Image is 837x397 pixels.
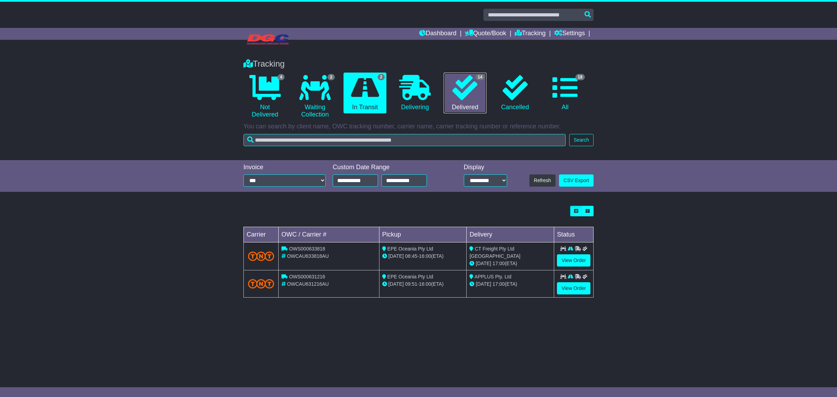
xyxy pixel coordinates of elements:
p: You can search by client name, OWC tracking number, carrier name, carrier tracking number or refe... [243,123,594,130]
a: 14 Delivered [444,73,487,114]
a: 2 In Transit [344,73,386,114]
a: Quote/Book [465,28,506,40]
span: 16:00 [419,253,431,259]
div: Custom Date Range [333,164,445,171]
div: - (ETA) [382,280,464,288]
td: Status [554,227,594,242]
div: Tracking [240,59,597,69]
div: - (ETA) [382,253,464,260]
span: 16:00 [419,281,431,287]
span: [DATE] [389,281,404,287]
a: CSV Export [559,174,594,187]
span: CT Freight Pty Ltd [GEOGRAPHIC_DATA] [469,246,520,259]
span: 17:00 [492,281,505,287]
span: [DATE] [389,253,404,259]
div: (ETA) [469,260,551,267]
img: TNT_Domestic.png [248,252,274,261]
td: Delivery [467,227,554,242]
a: Settings [554,28,585,40]
span: APPLUS Pty. Ltd [475,274,512,279]
button: Refresh [529,174,556,187]
span: [DATE] [476,281,491,287]
a: 18 All [544,73,587,114]
td: Pickup [379,227,467,242]
a: Cancelled [493,73,536,114]
td: OWC / Carrier # [279,227,379,242]
button: Search [569,134,594,146]
span: [DATE] [476,261,491,266]
a: Dashboard [419,28,457,40]
div: (ETA) [469,280,551,288]
span: 09:51 [405,281,417,287]
span: 18 [575,74,585,80]
div: Invoice [243,164,326,171]
a: View Order [557,254,590,267]
span: 2 [327,74,335,80]
a: Delivering [393,73,436,114]
span: 17:00 [492,261,505,266]
span: EPE Oceania Pty Ltd [387,246,433,252]
img: TNT_Domestic.png [248,279,274,289]
span: OWS000633818 [289,246,325,252]
span: OWCAU633818AU [287,253,329,259]
span: 14 [475,74,485,80]
span: OWS000631216 [289,274,325,279]
a: 4 Not Delivered [243,73,286,121]
a: View Order [557,282,590,294]
td: Carrier [244,227,279,242]
span: 08:45 [405,253,417,259]
span: OWCAU631216AU [287,281,329,287]
a: 2 Waiting Collection [293,73,336,121]
span: 4 [278,74,285,80]
span: EPE Oceania Pty Ltd [387,274,433,279]
span: 2 [378,74,385,80]
div: Display [464,164,507,171]
a: Tracking [515,28,545,40]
